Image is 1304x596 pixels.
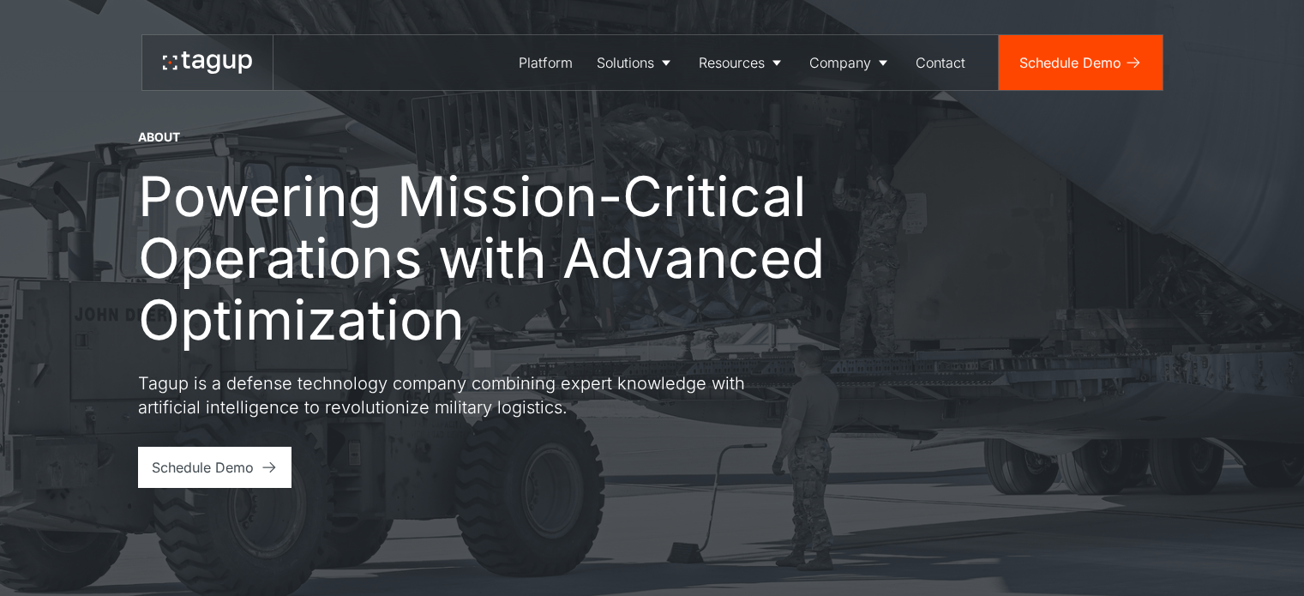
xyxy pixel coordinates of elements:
div: Platform [519,52,573,73]
p: Tagup is a defense technology company combining expert knowledge with artificial intelligence to ... [138,371,755,419]
div: Contact [916,52,965,73]
a: Resources [687,35,797,90]
div: Schedule Demo [152,457,254,478]
a: Platform [507,35,585,90]
a: Contact [904,35,977,90]
div: Solutions [597,52,654,73]
div: About [138,129,180,146]
div: Company [809,52,871,73]
a: Company [797,35,904,90]
a: Schedule Demo [138,447,291,488]
div: Resources [699,52,765,73]
div: Schedule Demo [1019,52,1121,73]
a: Schedule Demo [999,35,1163,90]
h1: Powering Mission-Critical Operations with Advanced Optimization [138,166,858,351]
a: Solutions [585,35,687,90]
